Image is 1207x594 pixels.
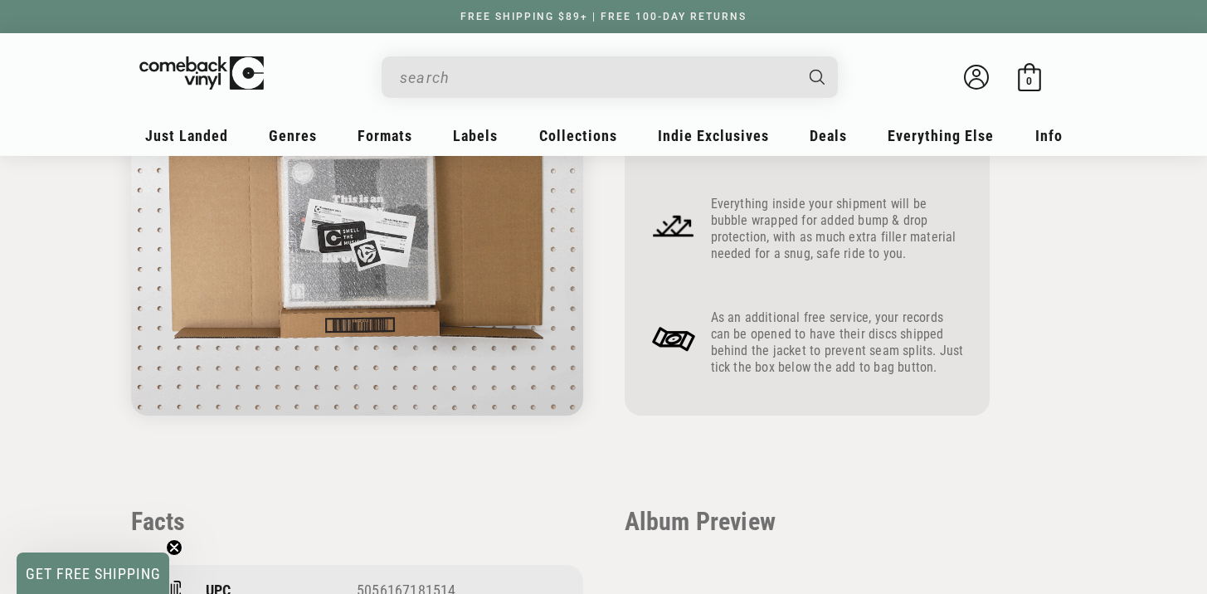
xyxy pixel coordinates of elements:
span: Formats [358,127,412,144]
p: Facts [131,507,583,536]
span: Deals [810,127,847,144]
p: Everything inside your shipment will be bubble wrapped for added bump & drop protection, with as ... [711,196,965,262]
span: 0 [1026,75,1032,87]
span: GET FREE SHIPPING [26,565,161,582]
span: Indie Exclusives [658,127,769,144]
img: Frame_4_1.png [650,202,698,250]
input: When autocomplete results are available use up and down arrows to review and enter to select [400,61,793,95]
span: Info [1035,127,1063,144]
p: As an additional free service, your records can be opened to have their discs shipped behind the ... [711,309,965,376]
span: Labels [453,127,498,144]
img: HowWePack-Updated.gif [131,42,583,416]
a: FREE SHIPPING $89+ | FREE 100-DAY RETURNS [444,11,763,22]
button: Close teaser [166,539,183,556]
div: Search [382,56,838,98]
span: Genres [269,127,317,144]
div: GET FREE SHIPPINGClose teaser [17,553,169,594]
button: Search [795,56,840,98]
span: Collections [539,127,617,144]
span: Just Landed [145,127,228,144]
img: Frame_4_2.png [650,315,698,363]
p: Album Preview [625,507,990,536]
span: Everything Else [888,127,994,144]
